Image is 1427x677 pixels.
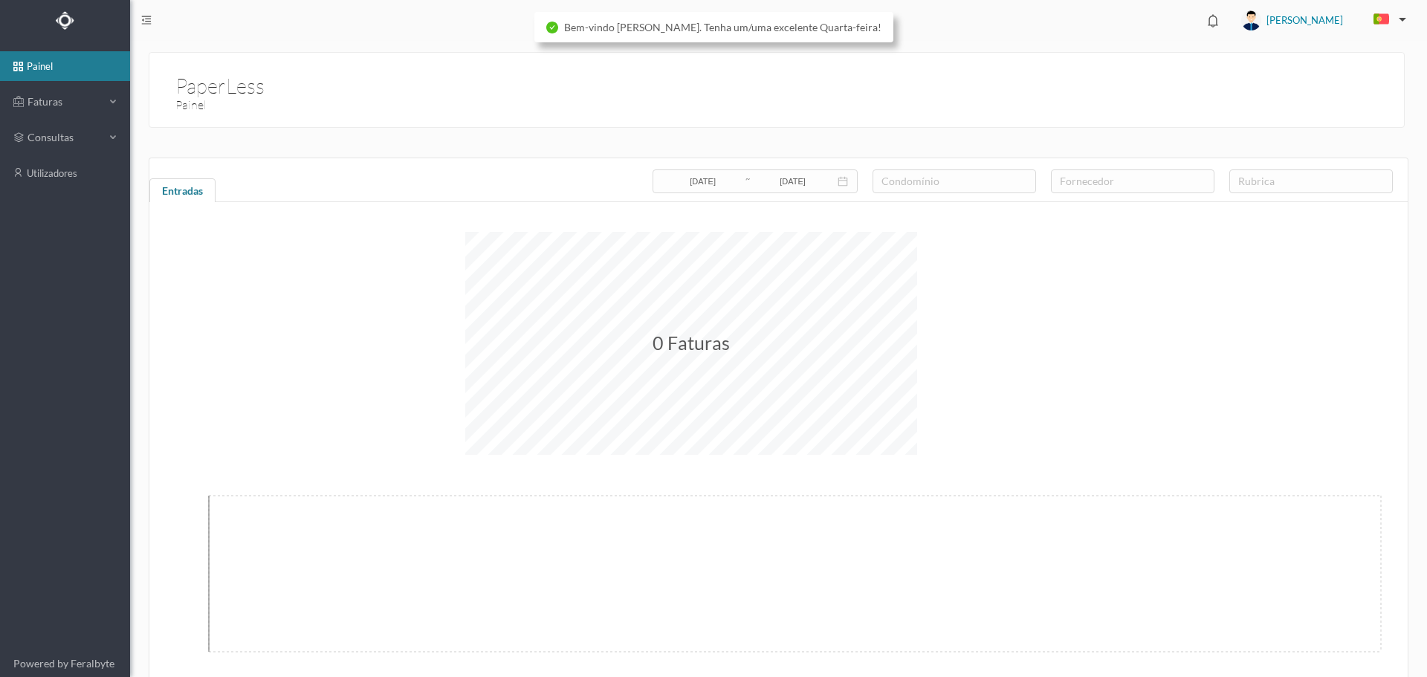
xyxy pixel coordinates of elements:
input: Data inicial [661,173,744,190]
i: icon: menu-fold [141,15,152,25]
h1: PaperLess [175,70,265,76]
input: Data final [751,173,834,190]
h3: Painel [175,96,784,114]
i: icon: bell [1203,11,1223,30]
i: icon: check-circle [546,22,558,33]
span: 0 Faturas [653,331,730,354]
div: fornecedor [1060,174,1199,189]
img: user_titan3.af2715ee.jpg [1241,10,1261,30]
div: condomínio [881,174,1020,189]
span: Bem-vindo [PERSON_NAME]. Tenha um/uma excelente Quarta-feira! [564,21,881,33]
span: consultas [27,130,102,145]
i: icon: calendar [838,176,848,187]
div: rubrica [1238,174,1377,189]
button: PT [1362,8,1412,32]
div: Entradas [149,178,216,208]
img: Logo [56,11,74,30]
span: Faturas [24,94,106,109]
